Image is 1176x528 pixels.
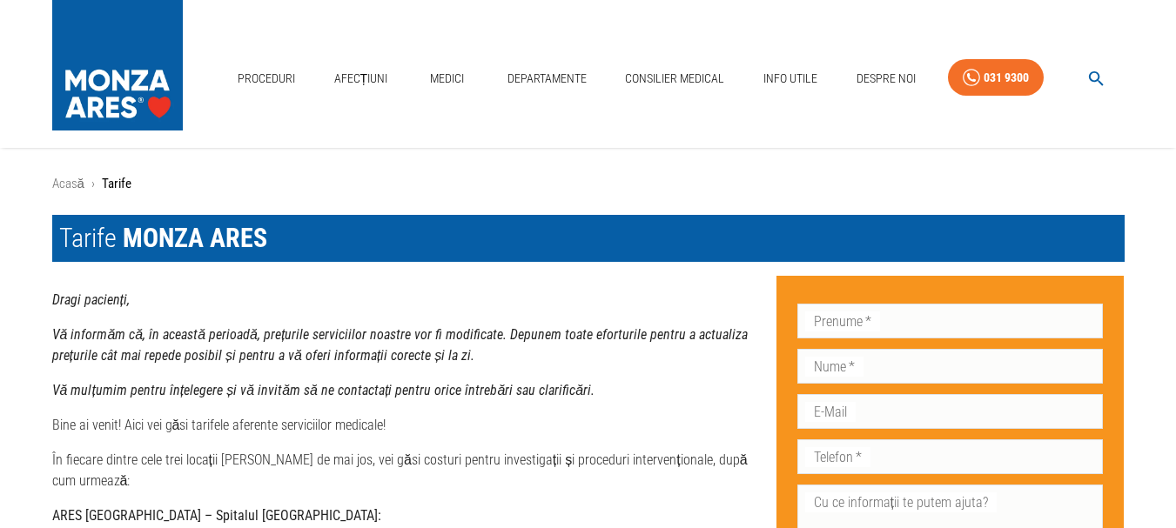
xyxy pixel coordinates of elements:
p: În fiecare dintre cele trei locații [PERSON_NAME] de mai jos, vei găsi costuri pentru investigați... [52,450,763,491]
a: 031 9300 [948,59,1044,97]
a: Acasă [52,176,84,191]
p: Tarife [102,174,131,194]
strong: Vă informăm că, în această perioadă, prețurile serviciilor noastre vor fi modificate. Depunem toa... [52,326,749,364]
a: Despre Noi [850,61,923,97]
strong: Vă mulțumim pentru înțelegere și vă invităm să ne contactați pentru orice întrebări sau clarificări. [52,382,595,398]
strong: ARES [GEOGRAPHIC_DATA] – Spitalul [GEOGRAPHIC_DATA]: [52,507,381,524]
a: Medici [420,61,475,97]
strong: Dragi pacienți, [52,291,130,308]
li: › [91,174,95,194]
span: MONZA ARES [123,223,267,253]
p: Bine ai venit! Aici vei găsi tarifele aferente serviciilor medicale! [52,415,763,436]
a: Proceduri [231,61,302,97]
a: Afecțiuni [327,61,395,97]
a: Consilier Medical [618,61,731,97]
a: Info Utile [756,61,824,97]
h1: Tarife [52,215,1125,262]
div: 031 9300 [984,67,1029,89]
nav: breadcrumb [52,174,1125,194]
a: Departamente [501,61,594,97]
